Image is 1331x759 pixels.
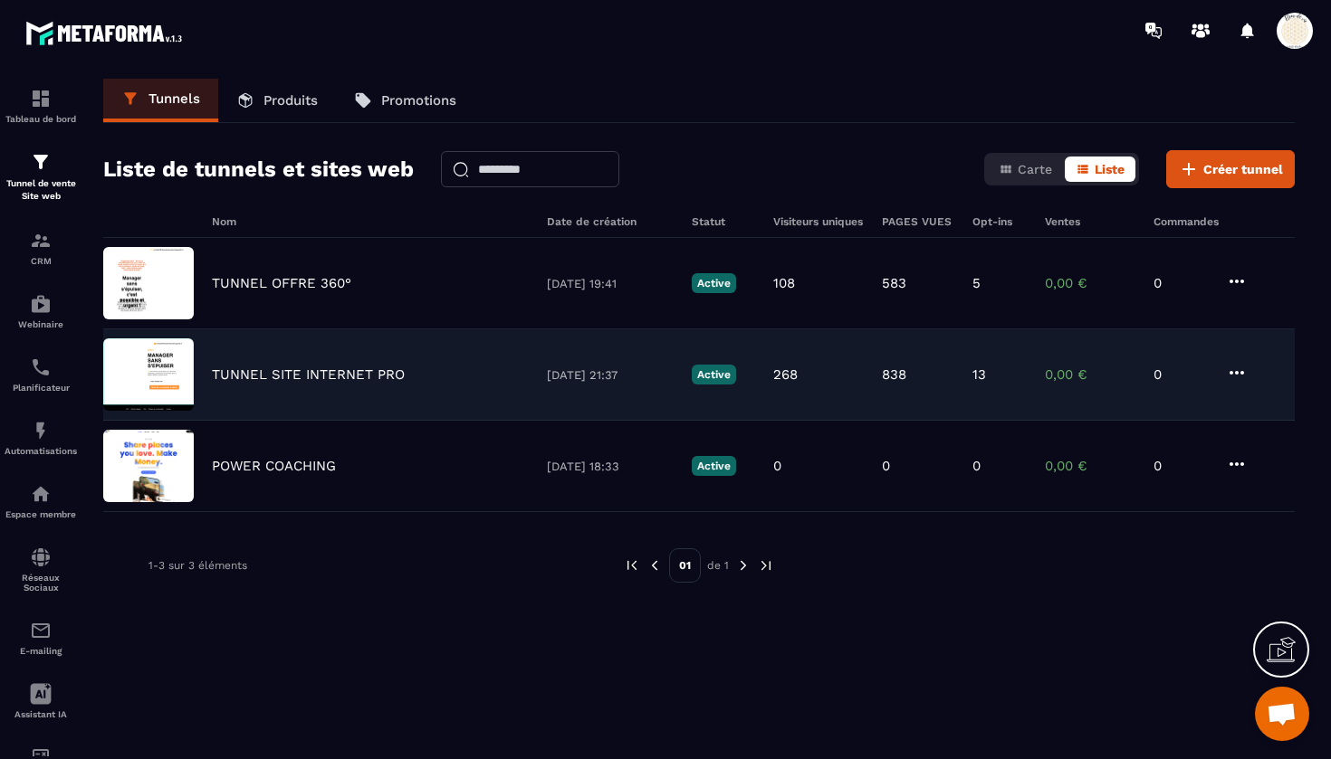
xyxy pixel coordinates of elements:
[707,558,729,573] p: de 1
[735,557,752,574] img: next
[624,557,640,574] img: prev
[30,88,52,109] img: formation
[5,383,77,393] p: Planificateur
[692,365,736,384] p: Active
[5,256,77,266] p: CRM
[103,338,194,411] img: image
[30,356,52,378] img: scheduler
[547,368,674,382] p: [DATE] 21:37
[5,573,77,593] p: Réseaux Sociaux
[103,151,414,187] h2: Liste de tunnels et sites web
[972,458,981,474] p: 0
[5,509,77,519] p: Espace membre
[1045,458,1135,474] p: 0,00 €
[25,16,188,50] img: logo
[103,79,218,122] a: Tunnels
[5,646,77,656] p: E-mailing
[30,620,52,641] img: email
[5,669,77,733] a: Assistant IA
[30,483,52,505] img: automations
[30,151,52,173] img: formation
[212,275,351,291] p: TUNNEL OFFRE 360°
[5,177,77,203] p: Tunnel de vente Site web
[5,446,77,456] p: Automatisations
[5,709,77,719] p: Assistant IA
[773,458,781,474] p: 0
[103,430,194,502] img: image
[1154,275,1208,291] p: 0
[5,114,77,124] p: Tableau de bord
[30,420,52,441] img: automations
[1203,160,1283,178] span: Créer tunnel
[148,559,247,572] p: 1-3 sur 3 éléments
[212,458,336,474] p: POWER COACHING
[336,79,474,122] a: Promotions
[5,280,77,343] a: automationsautomationsWebinaire
[212,366,405,383] p: TUNNEL SITE INTERNET PRO
[218,79,336,122] a: Produits
[972,215,1027,228] h6: Opt-ins
[773,275,795,291] p: 108
[692,456,736,476] p: Active
[882,458,890,474] p: 0
[1154,215,1219,228] h6: Commandes
[1255,687,1309,741] div: Ouvrir le chat
[263,92,318,109] p: Produits
[1154,458,1208,474] p: 0
[758,557,774,574] img: next
[692,273,736,293] p: Active
[882,275,906,291] p: 583
[30,293,52,315] img: automations
[5,138,77,216] a: formationformationTunnel de vente Site web
[30,230,52,251] img: formation
[5,406,77,470] a: automationsautomationsAutomatisations
[212,215,529,228] h6: Nom
[103,247,194,319] img: image
[5,343,77,406] a: schedulerschedulerPlanificateur
[5,319,77,329] p: Webinaire
[5,606,77,669] a: emailemailE-mailing
[547,277,674,290] p: [DATE] 19:41
[646,557,663,574] img: prev
[30,546,52,568] img: social-network
[5,74,77,138] a: formationformationTableau de bord
[1045,366,1135,383] p: 0,00 €
[882,366,906,383] p: 838
[547,460,674,473] p: [DATE] 18:33
[1166,150,1295,188] button: Créer tunnel
[1045,275,1135,291] p: 0,00 €
[972,275,981,291] p: 5
[5,216,77,280] a: formationformationCRM
[882,215,954,228] h6: PAGES VUES
[773,366,798,383] p: 268
[381,92,456,109] p: Promotions
[669,548,701,583] p: 01
[1065,157,1135,182] button: Liste
[773,215,864,228] h6: Visiteurs uniques
[547,215,674,228] h6: Date de création
[5,470,77,533] a: automationsautomationsEspace membre
[988,157,1063,182] button: Carte
[1154,366,1208,383] p: 0
[692,215,755,228] h6: Statut
[1045,215,1135,228] h6: Ventes
[1095,162,1125,176] span: Liste
[972,366,986,383] p: 13
[5,533,77,606] a: social-networksocial-networkRéseaux Sociaux
[148,90,200,107] p: Tunnels
[1018,162,1052,176] span: Carte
